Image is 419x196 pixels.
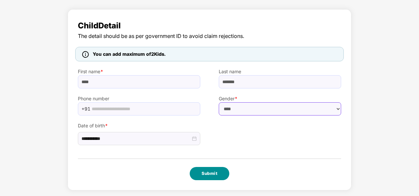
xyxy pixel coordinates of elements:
span: You can add maximum of 2 Kids. [93,51,166,57]
span: Child Detail [78,19,341,32]
span: The detail should be as per government ID to avoid claim rejections. [78,32,341,40]
span: +91 [81,104,90,114]
label: First name [78,68,200,75]
button: Submit [190,167,229,180]
label: Gender [219,95,341,102]
label: Last name [219,68,341,75]
label: Phone number [78,95,200,102]
img: icon [82,51,89,58]
label: Date of birth [78,122,200,129]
